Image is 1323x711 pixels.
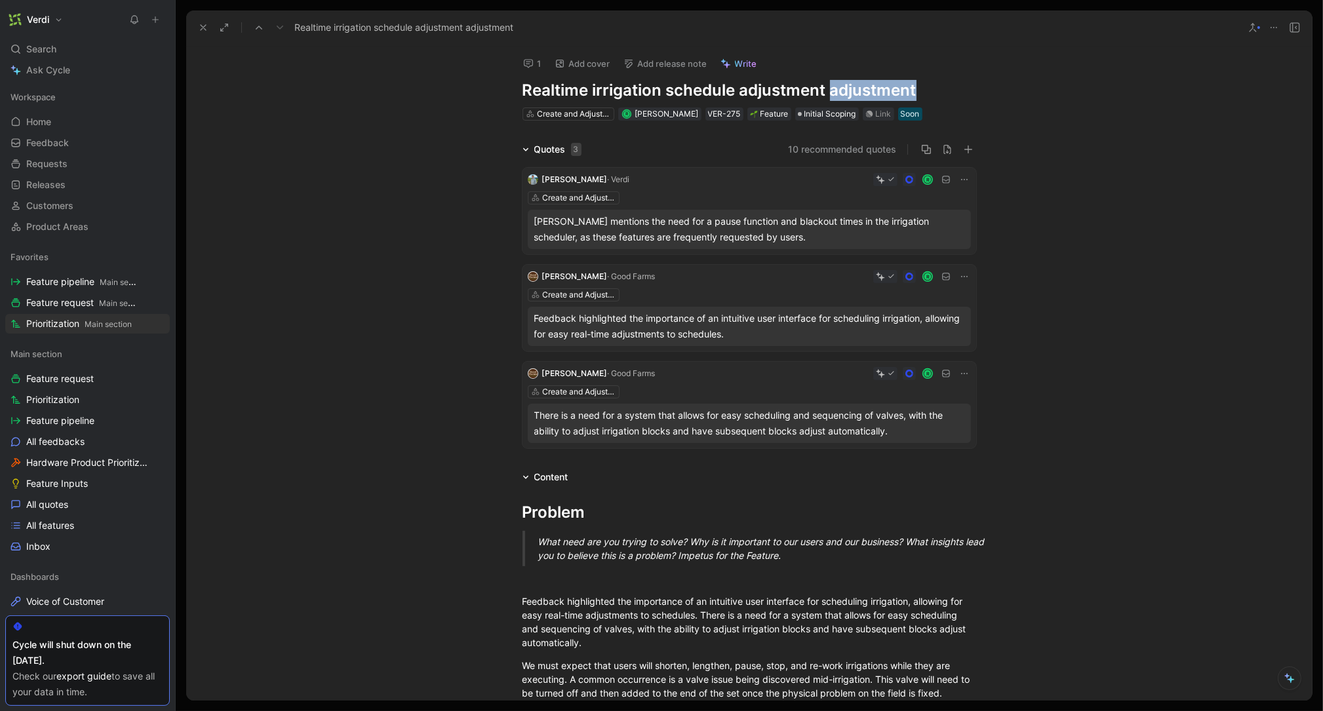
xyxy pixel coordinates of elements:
span: Feature pipeline [26,275,138,289]
span: Feature pipeline [26,414,94,427]
img: logo [528,368,538,379]
span: Feedback [26,136,69,149]
span: · Good Farms [608,368,656,378]
a: All quotes [5,495,170,514]
div: R [623,110,630,117]
a: Customers [5,196,170,216]
span: Ask Cycle [26,62,70,78]
div: 🌱Feature [747,107,791,121]
span: Prioritization [26,317,132,331]
span: [PERSON_NAME] [635,109,699,119]
div: Main sectionFeature requestPrioritizationFeature pipelineAll feedbacksHardware Product Prioritiza... [5,344,170,556]
div: Content [534,469,568,485]
div: Dashboards [5,567,170,586]
span: Main section [85,319,132,329]
div: Feedback highlighted the importance of an intuitive user interface for scheduling irrigation, all... [534,311,964,342]
a: Prioritization [5,390,170,410]
div: Soon [901,107,920,121]
span: Releases [26,178,66,191]
a: Feature pipeline [5,411,170,431]
div: Check our to save all your data in time. [12,668,163,700]
a: Product satisfaction [5,613,170,632]
div: Favorites [5,247,170,267]
div: Content [517,469,574,485]
div: DashboardsVoice of CustomerProduct satisfactionTrendsFeature viewCustomer view [5,567,170,695]
span: All feedbacks [26,435,85,448]
div: Initial Scoping [795,107,859,121]
a: Inbox [5,537,170,556]
span: Workspace [10,90,56,104]
div: VER-275 [708,107,741,121]
span: Initial Scoping [804,107,856,121]
span: Hardware Product Prioritization [26,456,152,469]
span: Home [26,115,51,128]
a: Releases [5,175,170,195]
span: Main section [99,298,146,308]
span: Main section [100,277,147,287]
span: [PERSON_NAME] [542,174,608,184]
div: 3 [571,143,582,156]
span: [PERSON_NAME] [542,271,608,281]
div: Main section [5,344,170,364]
button: 10 recommended quotes [789,142,897,157]
div: Quotes3 [517,142,587,157]
h1: Realtime irrigation schedule adjustment adjustment [523,80,976,101]
span: · Good Farms [608,271,656,281]
h1: Verdi [27,14,49,26]
div: Workspace [5,87,170,107]
span: Inbox [26,540,50,553]
span: Product Areas [26,220,89,233]
a: Feature Inputs [5,474,170,493]
div: R [923,369,932,377]
span: Search [26,41,56,57]
span: Feature request [26,372,94,385]
a: Feedback [5,133,170,153]
a: All features [5,516,170,535]
div: Feature [750,107,789,121]
div: Problem [523,501,976,524]
img: logo [528,271,538,282]
a: Product Areas [5,217,170,237]
span: Write [735,58,757,69]
span: [PERSON_NAME] [542,368,608,378]
div: There is a need for a system that allows for easy scheduling and sequencing of valves, with the a... [534,408,964,439]
span: Requests [26,157,68,170]
div: Feedback highlighted the importance of an intuitive user interface for scheduling irrigation, all... [523,594,976,649]
span: Customers [26,199,73,212]
a: Feature requestMain section [5,293,170,313]
div: Quotes [534,142,582,157]
span: Feature Inputs [26,477,88,490]
img: 7698295632037_6cdd44db890d7603b56c_192.jpg [528,174,538,185]
img: 🌱 [750,110,758,118]
a: Requests [5,154,170,174]
div: Search [5,39,170,59]
div: Create and Adjust Irrigation Schedules [542,288,616,301]
a: Voice of Customer [5,592,170,611]
span: Feature request [26,296,138,310]
a: All feedbacks [5,432,170,452]
button: Add release note [618,54,713,73]
span: All features [26,519,74,532]
div: R [923,272,932,280]
span: All quotes [26,498,68,511]
span: Prioritization [26,393,79,406]
a: PrioritizationMain section [5,314,170,334]
div: What need are you trying to solve? Why is it important to our users and our business? What insigh... [538,535,992,562]
div: [PERSON_NAME] mentions the need for a pause function and blackout times in the irrigation schedul... [534,214,964,245]
div: Link [876,107,892,121]
span: Realtime irrigation schedule adjustment adjustment [294,20,513,35]
div: Cycle will shut down on the [DATE]. [12,637,163,668]
span: Main section [10,347,62,360]
span: · Verdi [608,174,630,184]
button: 1 [517,54,547,73]
div: We must expect that users will shorten, lengthen, pause, stop, and re-work irrigations while they... [523,659,976,700]
div: Create and Adjust Irrigation Schedules [537,107,610,121]
a: Feature request [5,369,170,389]
div: Create and Adjust Irrigation Schedules [542,385,616,398]
div: Create and Adjust Irrigation Schedules [542,191,616,204]
span: Favorites [10,250,49,263]
span: Voice of Customer [26,595,104,608]
button: Write [715,54,763,73]
div: R [923,175,932,183]
a: Home [5,112,170,132]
